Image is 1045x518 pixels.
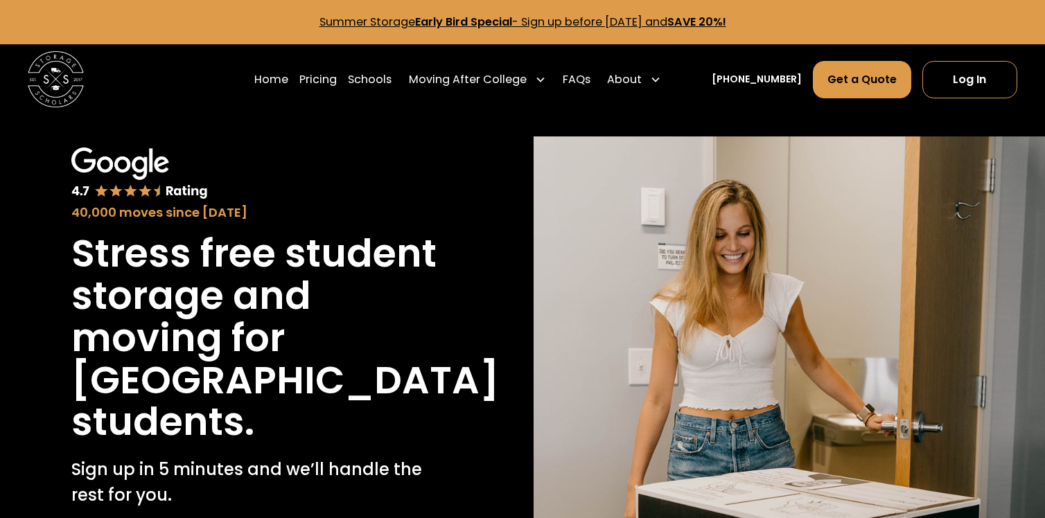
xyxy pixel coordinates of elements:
[348,60,392,98] a: Schools
[299,60,337,98] a: Pricing
[415,14,512,30] strong: Early Bird Special
[813,61,911,98] a: Get a Quote
[71,359,499,402] h1: [GEOGRAPHIC_DATA]
[71,401,254,443] h1: students.
[601,60,667,98] div: About
[563,60,590,98] a: FAQs
[254,60,288,98] a: Home
[71,457,439,507] p: Sign up in 5 minutes and we’ll handle the rest for you.
[71,148,208,199] img: Google 4.7 star rating
[922,61,1017,98] a: Log In
[712,72,802,87] a: [PHONE_NUMBER]
[607,71,642,88] div: About
[319,14,726,30] a: Summer StorageEarly Bird Special- Sign up before [DATE] andSAVE 20%!
[71,233,439,359] h1: Stress free student storage and moving for
[71,203,439,222] div: 40,000 moves since [DATE]
[409,71,527,88] div: Moving After College
[667,14,726,30] strong: SAVE 20%!
[403,60,552,98] div: Moving After College
[28,51,83,107] img: Storage Scholars main logo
